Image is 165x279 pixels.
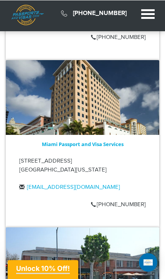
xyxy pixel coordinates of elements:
a: Passports & [DOMAIN_NAME] [11,4,44,29]
a: [EMAIL_ADDRESS][DOMAIN_NAME] [27,183,120,190]
a: [PHONE_NUMBER] [73,9,127,17]
p: [PHONE_NUMBER] [91,200,146,209]
p: [PHONE_NUMBER] [91,33,146,42]
img: miami_-_28de80_-_029b8f063c7946511503b0bb3931d518761db640.jpg [6,60,159,134]
div: Unlock 10% Off! [8,260,78,279]
div: Open Intercom Messenger [139,253,157,271]
a: Miami Passport and Visa Services [42,140,124,147]
p: [STREET_ADDRESS] [GEOGRAPHIC_DATA][US_STATE] [19,156,146,174]
span: Unlock 10% Off! [16,264,70,272]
